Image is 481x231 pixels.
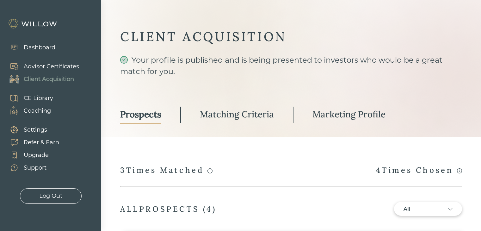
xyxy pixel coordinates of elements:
a: Marketing Profile [312,105,385,124]
div: Advisor Certificates [24,62,79,71]
div: Client Acquisition [24,75,74,84]
div: 3 Times Matched [120,165,213,176]
div: Upgrade [24,151,49,159]
div: Settings [24,126,47,134]
div: Refer & Earn [24,138,59,147]
div: Support [24,164,46,172]
span: check-circle [120,56,128,64]
a: Advisor Certificates [3,60,79,73]
div: Prospects [120,109,161,120]
div: CLIENT ACQUISITION [120,28,462,45]
img: Willow [8,19,59,29]
a: CE Library [3,92,53,104]
div: Your profile is published and is being presented to investors who would be a great match for you. [120,54,462,89]
div: Dashboard [24,43,55,52]
div: Marketing Profile [312,109,385,120]
div: Log Out [39,192,62,200]
a: Client Acquisition [3,73,79,85]
div: CE Library [24,94,53,103]
div: Matching Criteria [200,109,274,120]
div: 4 Times Chosen [376,165,462,176]
a: Upgrade [3,149,59,161]
a: Prospects [120,105,161,124]
div: All [404,205,429,213]
a: Dashboard [3,41,55,54]
a: Settings [3,123,59,136]
a: Refer & Earn [3,136,59,149]
span: info-circle [457,168,462,173]
div: Coaching [24,107,51,115]
div: ALL PROSPECTS ( 4 ) [120,204,217,214]
span: info-circle [207,168,213,173]
a: Matching Criteria [200,105,274,124]
a: Coaching [3,104,53,117]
